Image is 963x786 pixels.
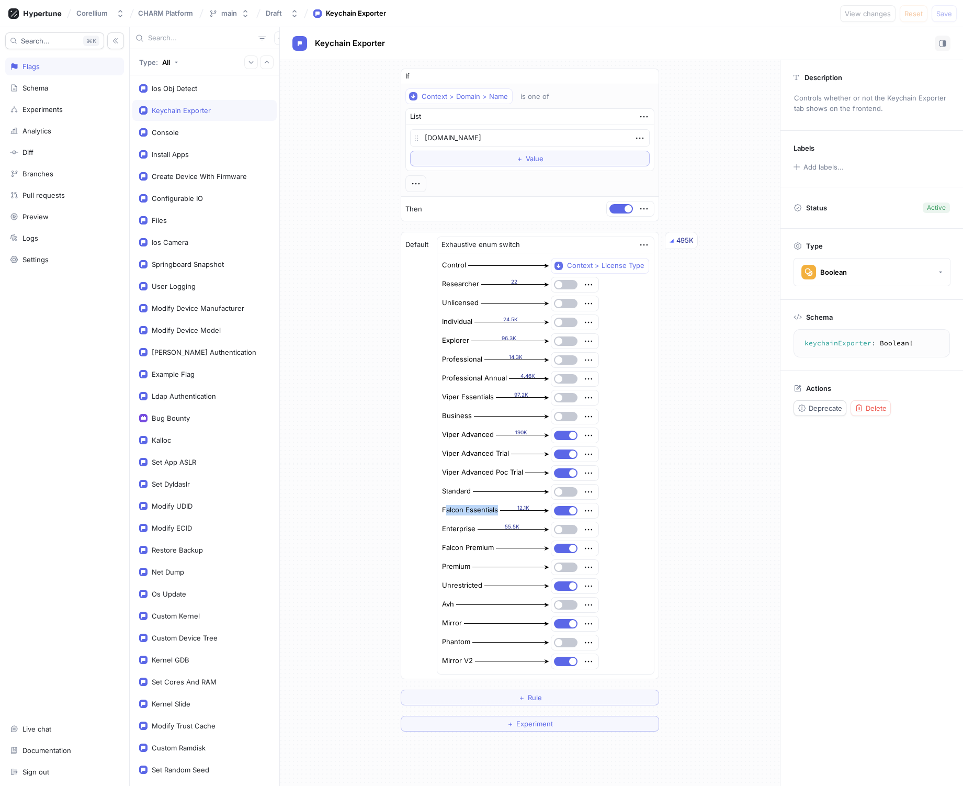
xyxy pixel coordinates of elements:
button: Save [932,5,957,22]
div: Individual [442,317,472,327]
span: ＋ [516,155,523,162]
div: Corellium [76,9,108,18]
div: Example Flag [152,370,195,378]
div: Draft [266,9,282,18]
div: Context > Domain > Name [422,92,508,101]
div: Control [442,260,466,271]
div: Net Dump [152,568,184,576]
button: is one of [516,88,564,104]
div: Modify UDID [152,502,192,510]
div: Console [152,128,179,137]
span: Value [526,155,543,162]
button: Deprecate [794,400,846,416]
button: Expand all [244,55,258,69]
span: ＋ [518,694,525,701]
div: Unlicensed [442,298,479,308]
button: Collapse all [260,55,274,69]
span: View changes [845,10,891,17]
div: Keychain Exporter [152,106,211,115]
button: Add labels... [790,160,846,174]
button: View changes [840,5,896,22]
div: Boolean [820,268,847,277]
div: Falcon Premium [442,543,494,553]
div: [PERSON_NAME] Authentication [152,348,256,356]
div: Researcher [442,279,479,289]
span: Search... [21,38,50,44]
span: Reset [904,10,923,17]
div: Enterprise [442,524,475,534]
p: If [405,71,410,82]
div: Modify Trust Cache [152,722,216,730]
div: Unrestricted [442,580,482,591]
button: Context > Domain > Name [405,88,513,104]
button: Search...K [5,32,104,49]
p: Actions [806,384,831,392]
div: Mirror V2 [442,656,473,666]
div: Ldap Authentication [152,392,216,400]
div: Kernel Slide [152,700,190,708]
div: Set Random Seed [152,766,209,774]
div: Analytics [22,127,51,135]
div: 96.3K [471,334,546,342]
button: Corellium [72,5,129,22]
div: Sign out [22,768,49,776]
span: Save [936,10,952,17]
span: ＋ [507,721,514,727]
div: Professional [442,354,482,365]
span: Rule [527,694,541,701]
div: 22 [481,278,546,286]
div: Exhaustive enum switch [441,240,520,250]
div: Custom Kernel [152,612,200,620]
div: Kernel GDB [152,656,189,664]
div: Ios Obj Detect [152,84,197,93]
div: 97.2K [496,391,546,399]
button: Boolean [794,258,950,286]
div: 12.1K [500,504,546,512]
div: Diff [22,148,33,156]
div: Modify Device Model [152,326,221,334]
div: Mirror [442,618,462,628]
span: Experiment [516,721,553,727]
div: All [162,58,170,66]
div: Branches [22,170,53,178]
p: Type [806,242,823,250]
div: Create Device With Firmware [152,172,247,181]
button: Context > License Type [551,258,649,274]
div: Add labels... [803,164,844,171]
span: Delete [866,405,887,411]
div: K [83,36,99,46]
p: Type: [139,58,158,66]
input: Search... [148,33,254,43]
div: Logs [22,234,38,242]
div: Os Update [152,590,186,598]
div: Configurable IO [152,194,203,203]
div: List [410,111,421,122]
div: Experiments [22,105,63,114]
div: is one of [520,92,549,101]
div: Install Apps [152,150,189,159]
div: 4.46K [509,372,546,380]
div: Settings [22,255,49,264]
div: Viper Advanced Trial [442,448,509,459]
div: Schema [22,84,48,92]
button: main [205,5,254,22]
p: Description [805,73,842,82]
div: Viper Essentials [442,392,494,402]
div: Professional Annual [442,373,507,384]
button: ＋Rule [401,690,659,705]
p: Schema [806,313,833,321]
span: CHARM Platform [138,9,193,17]
div: Explorer [442,335,469,346]
div: Active [927,203,946,212]
div: 24.5K [474,316,546,323]
div: Context > License Type [567,261,644,270]
div: Restore Backup [152,546,203,554]
div: 495K [676,235,694,246]
div: Standard [442,486,471,497]
div: Preview [22,212,49,221]
button: Type: All [135,53,182,71]
textarea: keychainExporter: Boolean! [798,334,945,353]
p: Status [806,200,827,215]
div: Ios Camera [152,238,188,246]
div: Modify ECID [152,524,192,532]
